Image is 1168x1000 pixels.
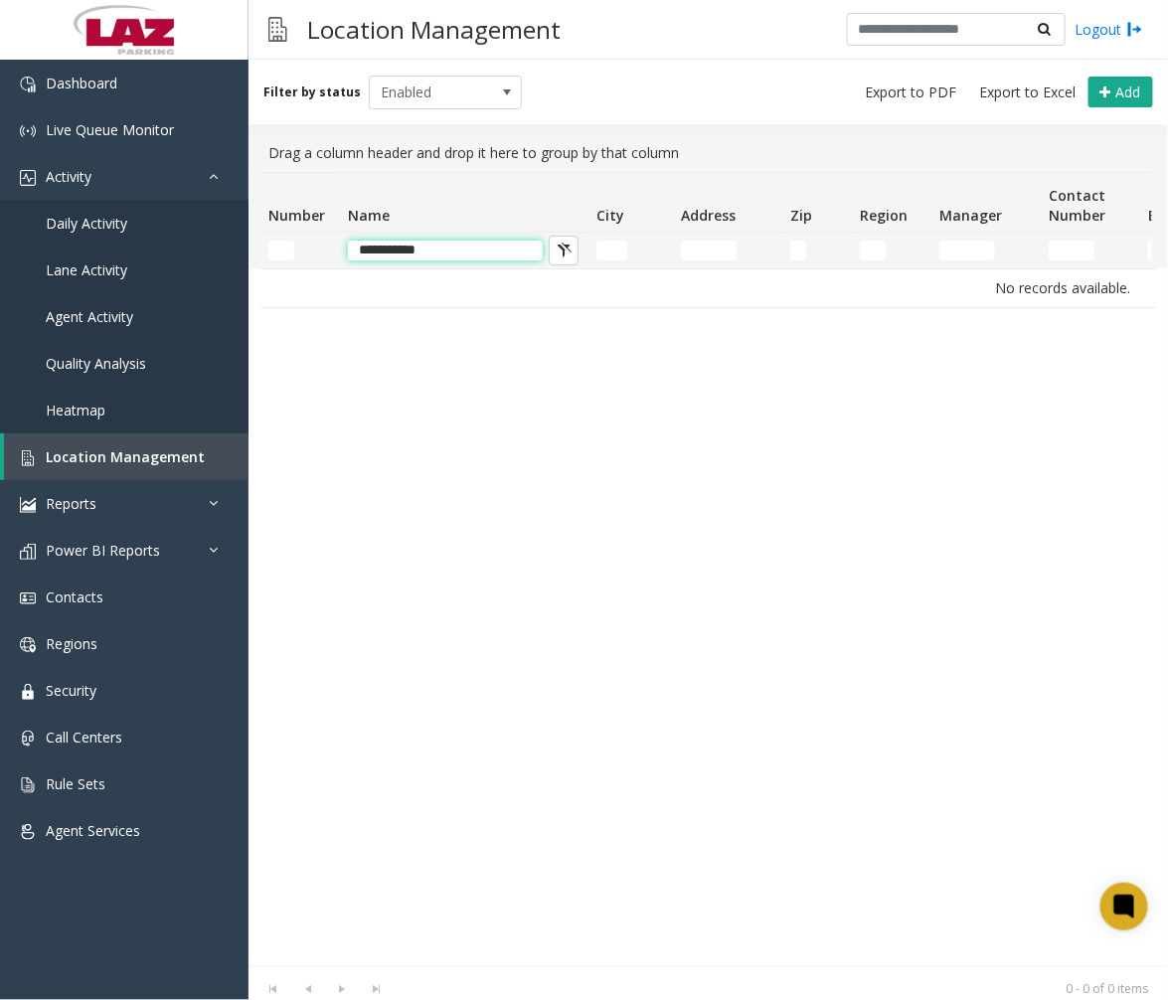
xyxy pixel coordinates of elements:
td: Name Filter [340,233,588,268]
img: 'icon' [20,637,36,653]
span: Add [1116,83,1141,101]
span: Rule Sets [46,774,105,793]
span: City [596,206,624,225]
span: Dashboard [46,74,117,92]
span: Export to Excel [979,83,1076,102]
img: 'icon' [20,824,36,840]
td: City Filter [588,233,673,268]
span: Export to PDF [865,83,956,102]
label: Filter by status [263,83,361,101]
button: Add [1088,77,1153,108]
input: Zip Filter [790,241,806,260]
td: Zip Filter [782,233,852,268]
kendo-pager-info: 0 - 0 of 0 items [407,980,1148,997]
img: 'icon' [20,497,36,513]
button: Export to PDF [857,79,964,106]
img: 'icon' [20,544,36,560]
a: Logout [1076,19,1143,40]
span: Contact Number [1049,186,1105,225]
span: Contacts [46,587,103,606]
span: Agent Activity [46,307,133,326]
input: Contact Number Filter [1049,241,1094,260]
img: logout [1127,19,1143,40]
td: Address Filter [673,233,782,268]
span: Address [681,206,736,225]
img: 'icon' [20,731,36,747]
input: Name Filter [348,241,543,260]
span: Security [46,681,96,700]
img: pageIcon [268,5,287,54]
td: Contact Number Filter [1041,233,1140,268]
img: 'icon' [20,450,36,466]
input: Region Filter [860,241,886,260]
img: 'icon' [20,123,36,139]
img: 'icon' [20,77,36,92]
span: Heatmap [46,401,105,419]
span: Enabled [370,77,491,108]
img: 'icon' [20,684,36,700]
h3: Location Management [297,5,571,54]
button: Export to Excel [971,79,1084,106]
td: Number Filter [260,233,340,268]
input: Manager Filter [939,241,995,260]
span: Agent Services [46,821,140,840]
span: Name [348,206,390,225]
img: 'icon' [20,777,36,793]
span: Call Centers [46,728,122,747]
td: Manager Filter [931,233,1041,268]
a: Location Management [4,433,249,480]
span: Region [860,206,908,225]
button: Clear [549,236,579,265]
span: Daily Activity [46,214,127,233]
span: Activity [46,167,91,186]
img: 'icon' [20,590,36,606]
span: Live Queue Monitor [46,120,174,139]
span: Reports [46,494,96,513]
span: Lane Activity [46,260,127,279]
input: Number Filter [268,241,294,260]
span: Power BI Reports [46,541,160,560]
span: Zip [790,206,812,225]
input: Address Filter [681,241,737,260]
span: Number [268,206,325,225]
img: 'icon' [20,170,36,186]
span: Location Management [46,447,205,466]
span: Regions [46,634,97,653]
span: Quality Analysis [46,354,146,373]
td: Region Filter [852,233,931,268]
span: Manager [939,206,1002,225]
div: Drag a column header and drop it here to group by that column [260,134,1156,172]
input: City Filter [596,241,627,260]
div: Data table [249,172,1168,966]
